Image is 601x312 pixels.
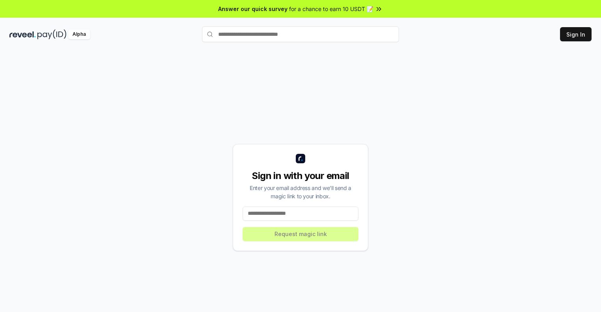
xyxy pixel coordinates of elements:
[9,30,36,39] img: reveel_dark
[218,5,288,13] span: Answer our quick survey
[243,184,358,200] div: Enter your email address and we’ll send a magic link to your inbox.
[560,27,592,41] button: Sign In
[68,30,90,39] div: Alpha
[289,5,373,13] span: for a chance to earn 10 USDT 📝
[243,170,358,182] div: Sign in with your email
[37,30,67,39] img: pay_id
[296,154,305,163] img: logo_small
